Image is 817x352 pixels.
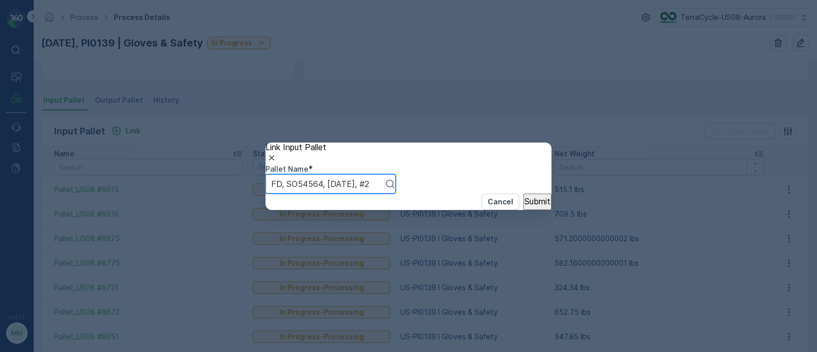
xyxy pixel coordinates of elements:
[266,143,551,152] p: Link Input Pallet
[524,197,550,206] p: Submit
[523,194,551,210] button: Submit
[482,194,519,210] button: Cancel
[488,197,513,207] p: Cancel
[266,165,308,173] label: Pallet Name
